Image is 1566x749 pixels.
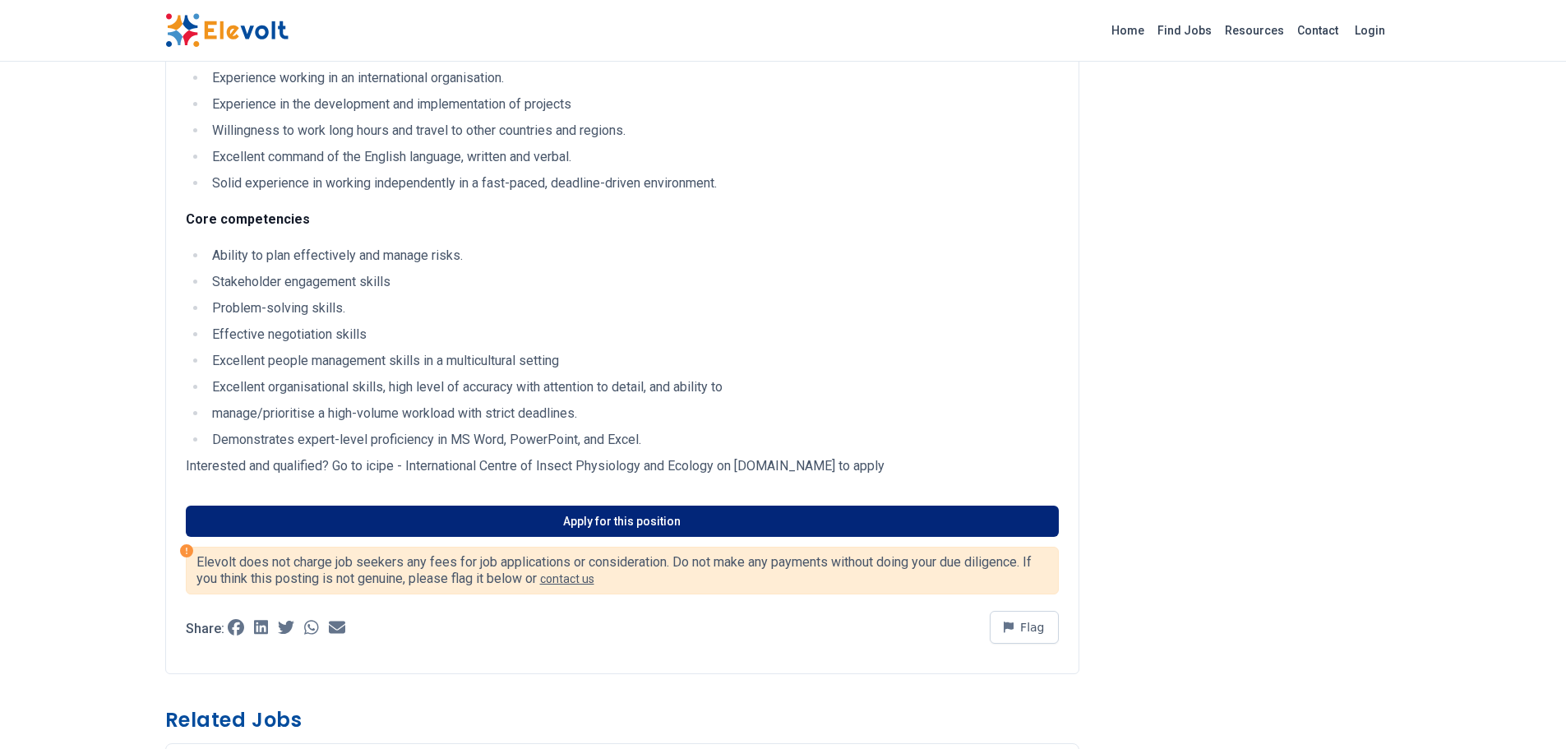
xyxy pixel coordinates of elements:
li: Ability to plan effectively and manage risks. [207,246,1059,266]
a: Login [1345,14,1395,47]
li: Effective negotiation skills [207,325,1059,344]
h3: Related Jobs [165,707,1079,733]
a: Resources [1218,17,1291,44]
li: Demonstrates expert-level proficiency in MS Word, PowerPoint, and Excel. [207,430,1059,450]
a: Contact [1291,17,1345,44]
a: Find Jobs [1151,17,1218,44]
li: Experience working in an international organisation. [207,68,1059,88]
li: Solid experience in working independently in a fast-paced, deadline-driven environment. [207,173,1059,193]
img: Elevolt [165,13,289,48]
a: contact us [540,572,594,585]
li: Excellent organisational skills, high level of accuracy with attention to detail, and ability to [207,377,1059,397]
li: Excellent command of the English language, written and verbal. [207,147,1059,167]
li: Excellent people management skills in a multicultural setting [207,351,1059,371]
strong: Core competencies [186,211,310,227]
a: Apply for this position [186,506,1059,537]
a: Home [1105,17,1151,44]
button: Flag [990,611,1059,644]
li: Experience in the development and implementation of projects [207,95,1059,114]
li: manage/prioritise a high-volume workload with strict deadlines. [207,404,1059,423]
iframe: Chat Widget [1484,670,1566,749]
li: Problem-solving skills. [207,298,1059,318]
p: Share: [186,622,224,636]
p: Interested and qualified? Go to icipe - International Centre of Insect Physiology and Ecology on ... [186,456,1059,476]
li: Willingness to work long hours and travel to other countries and regions. [207,121,1059,141]
li: Stakeholder engagement skills [207,272,1059,292]
p: Elevolt does not charge job seekers any fees for job applications or consideration. Do not make a... [196,554,1048,587]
